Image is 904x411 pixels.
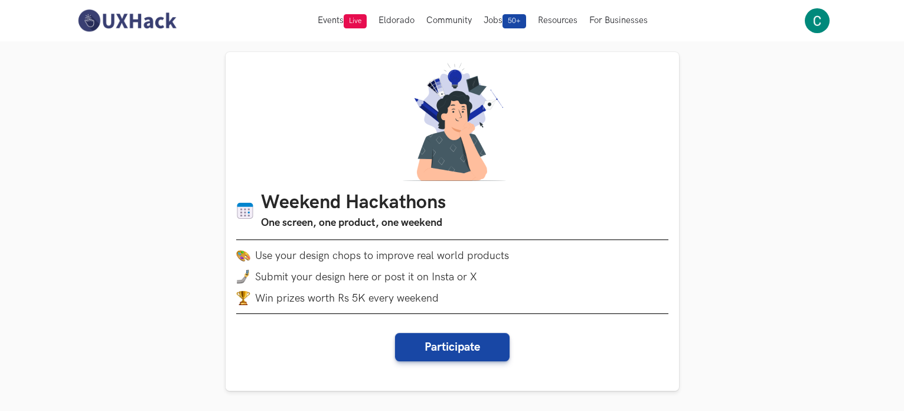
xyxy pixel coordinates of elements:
[236,291,668,305] li: Win prizes worth Rs 5K every weekend
[395,333,510,361] button: Participate
[236,270,250,284] img: mobile-in-hand.png
[261,192,446,215] h1: Weekend Hackathons
[236,202,254,220] img: Calendar icon
[502,14,526,28] span: 50+
[74,8,180,33] img: UXHack-logo.png
[805,8,830,33] img: Your profile pic
[344,14,367,28] span: Live
[236,291,250,305] img: trophy.png
[236,248,668,263] li: Use your design chops to improve real world products
[236,248,250,263] img: palette.png
[396,63,509,181] img: A designer thinking
[261,215,446,231] h3: One screen, one product, one weekend
[255,271,477,283] span: Submit your design here or post it on Insta or X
